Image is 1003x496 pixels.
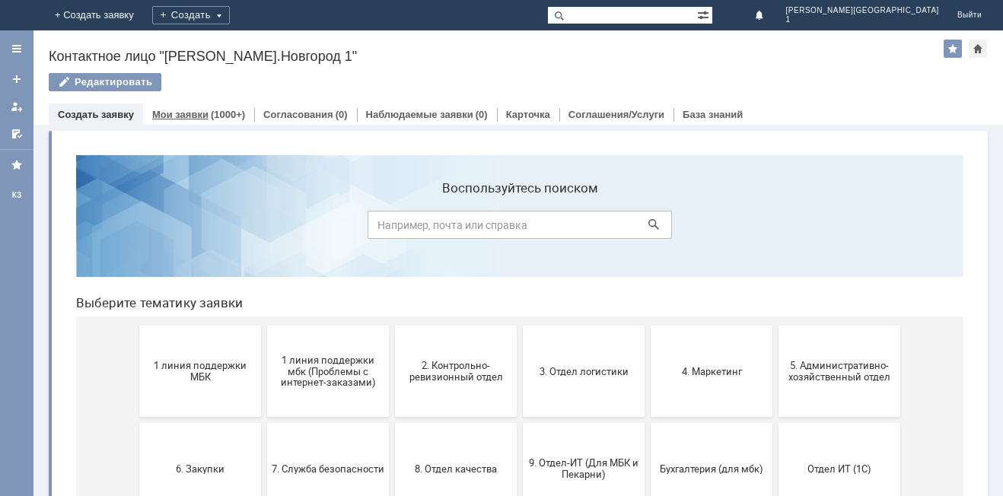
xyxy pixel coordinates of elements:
[587,377,708,469] button: Это соглашение не активно!
[591,320,704,331] span: Бухгалтерия (для мбк)
[715,183,836,274] button: 5. Административно-хозяйственный отдел
[80,217,193,240] span: 1 линия поддержки МБК
[506,109,550,120] a: Карточка
[591,222,704,234] span: 4. Маркетинг
[5,122,29,146] a: Мои согласования
[786,6,939,15] span: [PERSON_NAME][GEOGRAPHIC_DATA]
[366,109,473,120] a: Наблюдаемые заявки
[715,280,836,371] button: Отдел ИТ (1С)
[75,183,197,274] button: 1 линия поддержки МБК
[304,37,608,52] label: Воспользуйтесь поиском
[719,405,832,440] span: [PERSON_NAME]. Услуги ИТ для МБК (оформляет L1)
[152,109,209,120] a: Мои заявки
[75,377,197,469] button: Отдел-ИТ (Битрикс24 и CRM)
[336,417,448,428] span: Финансовый отдел
[587,280,708,371] button: Бухгалтерия (для мбк)
[80,412,193,434] span: Отдел-ИТ (Битрикс24 и CRM)
[336,320,448,331] span: 8. Отдел качества
[49,49,944,64] div: Контактное лицо "[PERSON_NAME].Новгород 1"
[944,40,962,58] div: Добавить в избранное
[75,280,197,371] button: 6. Закупки
[683,109,743,120] a: База знаний
[208,320,320,331] span: 7. Служба безопасности
[208,417,320,428] span: Отдел-ИТ (Офис)
[336,109,348,120] div: (0)
[203,280,325,371] button: 7. Служба безопасности
[304,68,608,96] input: Например, почта или справка
[336,217,448,240] span: 2. Контрольно-ревизионный отдел
[568,109,664,120] a: Соглашения/Услуги
[719,217,832,240] span: 5. Административно-хозяйственный отдел
[719,320,832,331] span: Отдел ИТ (1С)
[331,183,453,274] button: 2. Контрольно-ревизионный отдел
[5,67,29,91] a: Создать заявку
[463,222,576,234] span: 3. Отдел логистики
[263,109,333,120] a: Согласования
[5,94,29,119] a: Мои заявки
[331,377,453,469] button: Финансовый отдел
[476,109,488,120] div: (0)
[697,7,712,21] span: Расширенный поиск
[5,183,29,208] a: КЗ
[80,320,193,331] span: 6. Закупки
[459,377,581,469] button: Франчайзинг
[12,152,900,167] header: Выберите тематику заявки
[331,280,453,371] button: 8. Отдел качества
[587,183,708,274] button: 4. Маркетинг
[459,280,581,371] button: 9. Отдел-ИТ (Для МБК и Пекарни)
[152,6,230,24] div: Создать
[591,412,704,434] span: Это соглашение не активно!
[203,183,325,274] button: 1 линия поддержки мбк (Проблемы с интернет-заказами)
[786,15,939,24] span: 1
[715,377,836,469] button: [PERSON_NAME]. Услуги ИТ для МБК (оформляет L1)
[211,109,245,120] div: (1000+)
[5,189,29,202] div: КЗ
[459,183,581,274] button: 3. Отдел логистики
[463,417,576,428] span: Франчайзинг
[969,40,987,58] div: Сделать домашней страницей
[208,211,320,245] span: 1 линия поддержки мбк (Проблемы с интернет-заказами)
[463,314,576,337] span: 9. Отдел-ИТ (Для МБК и Пекарни)
[203,377,325,469] button: Отдел-ИТ (Офис)
[58,109,134,120] a: Создать заявку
